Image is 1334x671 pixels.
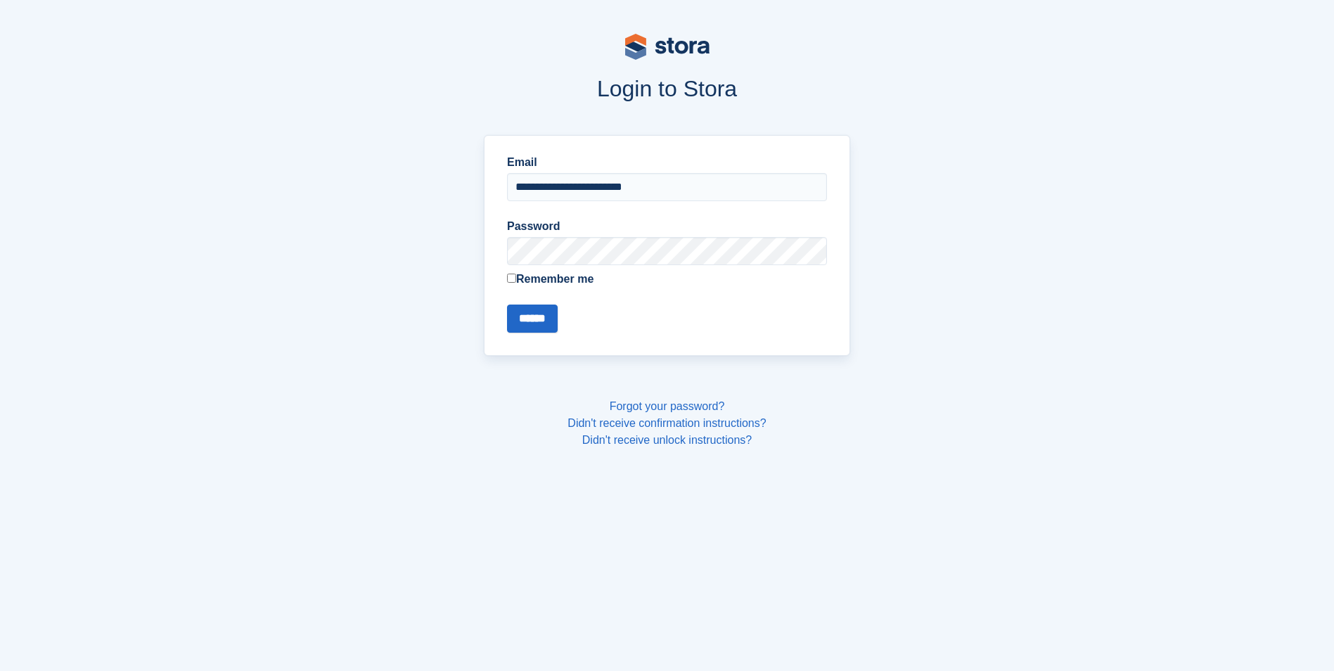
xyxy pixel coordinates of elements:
[507,271,827,288] label: Remember me
[567,417,766,429] a: Didn't receive confirmation instructions?
[216,76,1119,101] h1: Login to Stora
[582,434,752,446] a: Didn't receive unlock instructions?
[507,218,827,235] label: Password
[625,34,710,60] img: stora-logo-53a41332b3708ae10de48c4981b4e9114cc0af31d8433b30ea865607fb682f29.svg
[610,400,725,412] a: Forgot your password?
[507,154,827,171] label: Email
[507,274,516,283] input: Remember me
